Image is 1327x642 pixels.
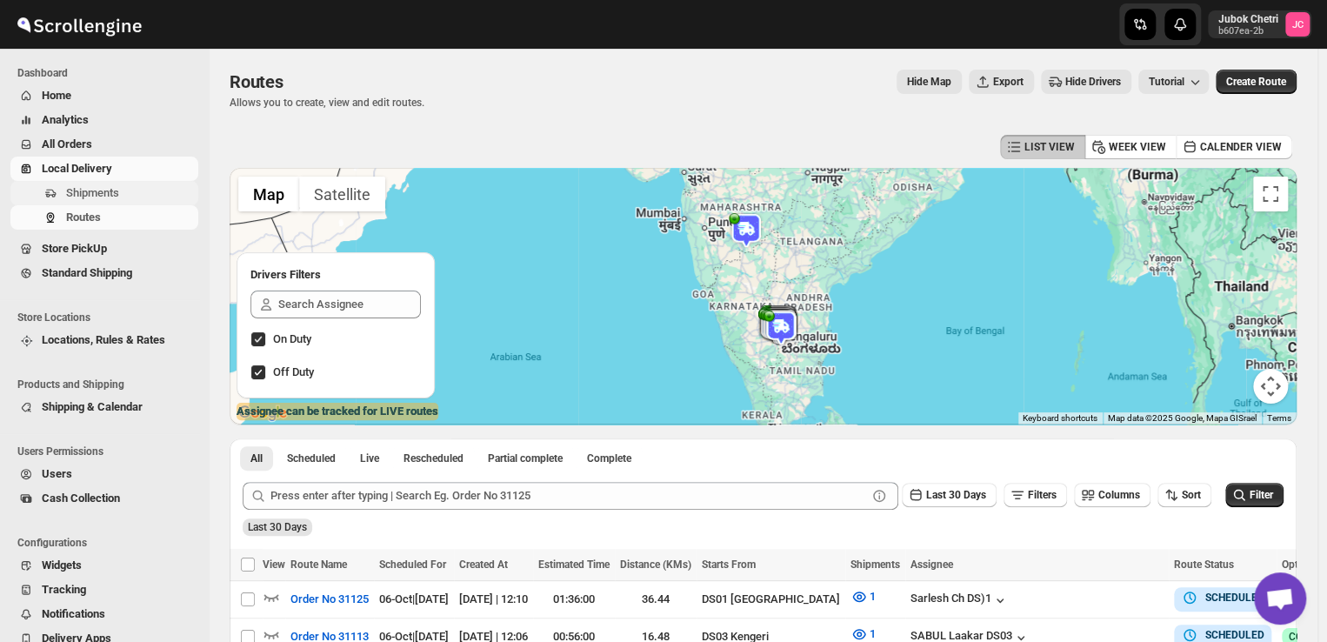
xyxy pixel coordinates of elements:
[273,332,311,345] span: On Duty
[287,451,336,465] span: Scheduled
[10,486,198,511] button: Cash Collection
[403,451,463,465] span: Rescheduled
[1253,369,1288,404] button: Map camera controls
[1041,70,1131,94] button: Hide Drivers
[66,211,101,224] span: Routes
[1208,10,1311,38] button: User menu
[926,489,986,501] span: Last 30 Days
[1205,592,1264,604] b: SCHEDULED
[850,558,900,571] span: Shipments
[42,558,82,572] span: Widgets
[1205,629,1264,641] b: SCHEDULED
[248,521,307,533] span: Last 30 Days
[1292,19,1304,30] text: JC
[1174,558,1234,571] span: Route Status
[290,591,369,608] span: Order No 31125
[263,558,285,571] span: View
[969,70,1034,94] button: Export
[1023,412,1097,425] button: Keyboard shortcuts
[1024,140,1075,154] span: LIST VIEW
[1000,135,1085,159] button: LIST VIEW
[42,162,112,175] span: Local Delivery
[10,328,198,352] button: Locations, Rules & Rates
[1253,177,1288,211] button: Toggle fullscreen view
[840,583,886,611] button: 1
[42,137,92,150] span: All Orders
[1218,26,1278,37] p: b607ea-2b
[459,591,528,608] div: [DATE] | 12:10
[250,451,263,465] span: All
[379,558,446,571] span: Scheduled For
[1028,489,1057,501] span: Filters
[1176,135,1292,159] button: CALENDER VIEW
[1218,12,1278,26] p: Jubok Chetri
[250,266,421,284] h2: Drivers Filters
[273,365,314,378] span: Off Duty
[1074,483,1150,507] button: Columns
[360,451,379,465] span: Live
[10,462,198,486] button: Users
[299,177,385,211] button: Show satellite imagery
[538,591,610,608] div: 01:36:00
[1285,12,1310,37] span: Jubok Chetri
[270,482,867,510] input: Press enter after typing | Search Eg. Order No 31125
[10,578,198,602] button: Tracking
[42,492,120,505] span: Cash Collection
[459,558,508,571] span: Created At
[587,451,631,465] span: Complete
[1157,483,1211,507] button: Sort
[1084,135,1177,159] button: WEEK VIEW
[237,403,438,420] label: Assignee can be tracked for LIVE routes
[280,585,379,613] button: Order No 31125
[907,75,951,89] span: Hide Map
[10,602,198,626] button: Notifications
[230,71,283,92] span: Routes
[1098,489,1140,501] span: Columns
[1149,76,1184,88] span: Tutorial
[1225,483,1284,507] button: Filter
[42,607,105,620] span: Notifications
[488,451,563,465] span: Partial complete
[234,402,291,425] a: Open this area in Google Maps (opens a new window)
[902,483,997,507] button: Last 30 Days
[1109,140,1166,154] span: WEEK VIEW
[870,627,876,640] span: 1
[278,291,421,318] input: Search Assignee
[42,400,143,413] span: Shipping & Calendar
[42,467,72,480] span: Users
[702,558,756,571] span: Starts From
[993,75,1024,89] span: Export
[620,558,691,571] span: Distance (KMs)
[10,553,198,578] button: Widgets
[42,333,165,346] span: Locations, Rules & Rates
[620,591,691,608] div: 36.44
[10,205,198,230] button: Routes
[42,89,71,102] span: Home
[379,592,449,605] span: 06-Oct | [DATE]
[17,536,200,550] span: Configurations
[230,96,424,110] p: Allows you to create, view and edit routes.
[10,84,198,108] button: Home
[10,108,198,132] button: Analytics
[42,113,89,126] span: Analytics
[238,177,299,211] button: Show street map
[702,591,840,608] div: DS01 [GEOGRAPHIC_DATA]
[42,242,107,255] span: Store PickUp
[10,395,198,419] button: Shipping & Calendar
[1181,589,1264,606] button: SCHEDULED
[897,70,962,94] button: Map action label
[1108,413,1257,423] span: Map data ©2025 Google, Mapa GISrael
[1250,489,1273,501] span: Filter
[1254,572,1306,625] div: Open chat
[1182,489,1201,501] span: Sort
[910,592,1009,609] button: Sarlesh Ch DS)1
[1216,70,1297,94] button: Create Route
[1004,483,1067,507] button: Filters
[14,3,144,46] img: ScrollEngine
[17,66,200,80] span: Dashboard
[1226,75,1286,89] span: Create Route
[42,583,86,596] span: Tracking
[10,181,198,205] button: Shipments
[66,186,119,199] span: Shipments
[17,445,200,458] span: Users Permissions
